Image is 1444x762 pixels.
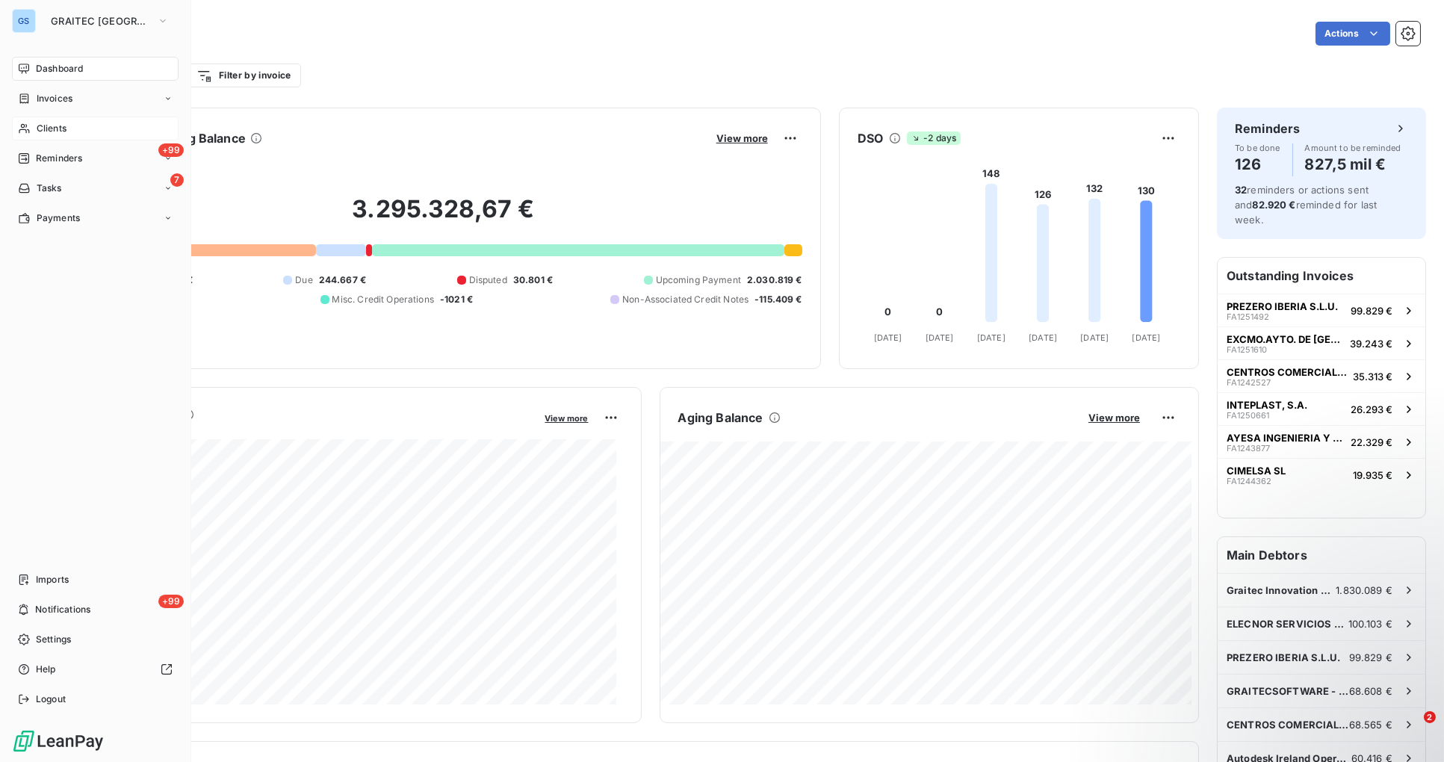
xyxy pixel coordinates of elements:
[84,194,802,239] h2: 3.295.328,67 €
[1227,444,1270,453] span: FA1243877
[1235,143,1280,152] span: To be done
[1305,152,1401,176] h4: 827,5 mil €
[925,332,953,343] tspan: [DATE]
[12,657,179,681] a: Help
[1336,584,1392,596] span: 1.830.089 €
[1218,537,1425,573] h6: Main Debtors
[440,293,473,306] span: -1021 €
[1393,711,1429,747] iframe: Intercom live chat
[1227,411,1269,420] span: FA1250661
[158,143,184,157] span: +99
[37,92,72,105] span: Invoices
[1218,359,1425,392] button: CENTROS COMERCIALES CARREFOUR SAFA124252735.313 €
[1351,436,1392,448] span: 22.329 €
[1227,465,1286,477] span: CIMELSA SL
[1351,403,1392,415] span: 26.293 €
[1349,719,1392,731] span: 68.565 €
[295,273,312,287] span: Due
[37,211,80,225] span: Payments
[1235,184,1377,226] span: reminders or actions sent and reminded for last week.
[319,273,366,287] span: 244.667 €
[1218,458,1425,491] button: CIMELSA SLFA124436219.935 €
[51,15,151,27] span: GRAITEC [GEOGRAPHIC_DATA]
[858,129,883,147] h6: DSO
[1227,719,1349,731] span: CENTROS COMERCIALES CARREFOUR SA
[907,131,961,145] span: -2 days
[1227,477,1271,486] span: FA1244362
[12,9,36,33] div: GS
[1145,617,1444,722] iframe: Intercom notifications message
[158,595,184,608] span: +99
[1235,120,1300,137] h6: Reminders
[1227,432,1345,444] span: AYESA INGENIERIA Y ARQUITECTURA S.A.
[1227,312,1269,321] span: FA1251492
[1350,338,1392,350] span: 39.243 €
[187,63,300,87] button: Filter by invoice
[1227,378,1271,387] span: FA1242527
[656,273,741,287] span: Upcoming Payment
[1424,711,1436,723] span: 2
[1227,300,1338,312] span: PREZERO IBERIA S.L.U.
[12,729,105,753] img: Logo LeanPay
[1235,152,1280,176] h4: 126
[36,62,83,75] span: Dashboard
[712,131,772,145] button: View more
[1218,258,1425,294] h6: Outstanding Invoices
[545,413,589,424] span: View more
[84,424,535,439] span: Monthly Revenue
[332,293,434,306] span: Misc. Credit Operations
[36,633,71,646] span: Settings
[37,122,66,135] span: Clients
[36,663,56,676] span: Help
[873,332,902,343] tspan: [DATE]
[1316,22,1390,46] button: Actions
[469,273,507,287] span: Disputed
[1218,294,1425,326] button: PREZERO IBERIA S.L.U.FA125149299.829 €
[541,411,593,424] button: View more
[754,293,802,306] span: -115.409 €
[1227,584,1336,596] span: Graitec Innovation SAS
[1080,332,1109,343] tspan: [DATE]
[1227,366,1347,378] span: CENTROS COMERCIALES CARREFOUR SA
[678,409,763,427] h6: Aging Balance
[513,273,553,287] span: 30.801 €
[1305,143,1401,152] span: Amount to be reminded
[977,332,1005,343] tspan: [DATE]
[1227,399,1307,411] span: INTEPLAST, S.A.
[170,173,184,187] span: 7
[1132,332,1160,343] tspan: [DATE]
[1252,199,1295,211] span: 82.920 €
[1088,412,1140,424] span: View more
[747,273,802,287] span: 2.030.819 €
[36,693,66,706] span: Logout
[1084,411,1144,424] button: View more
[716,132,768,144] span: View more
[1351,305,1392,317] span: 99.829 €
[1029,332,1057,343] tspan: [DATE]
[36,573,69,586] span: Imports
[1227,345,1267,354] span: FA1251610
[1227,333,1344,345] span: EXCMO.AYTO. DE [GEOGRAPHIC_DATA][PERSON_NAME]
[1218,326,1425,359] button: EXCMO.AYTO. DE [GEOGRAPHIC_DATA][PERSON_NAME]FA125161039.243 €
[1353,469,1392,481] span: 19.935 €
[1218,392,1425,425] button: INTEPLAST, S.A.FA125066126.293 €
[1235,184,1247,196] span: 32
[37,182,62,195] span: Tasks
[1353,371,1392,382] span: 35.313 €
[622,293,749,306] span: Non-Associated Credit Notes
[1218,425,1425,458] button: AYESA INGENIERIA Y ARQUITECTURA S.A.FA124387722.329 €
[35,603,90,616] span: Notifications
[36,152,82,165] span: Reminders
